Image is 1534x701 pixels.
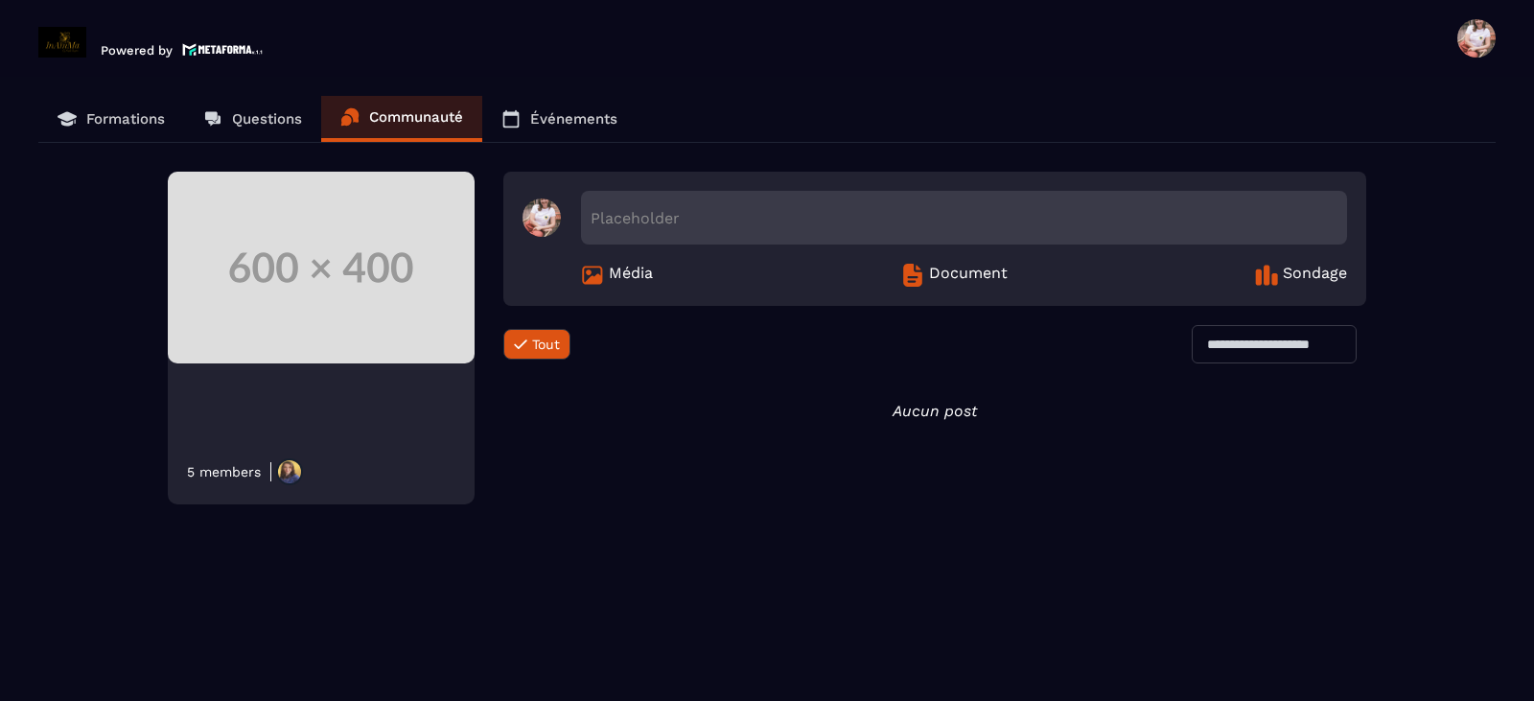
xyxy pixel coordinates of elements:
[86,110,165,128] p: Formations
[482,96,637,142] a: Événements
[232,110,302,128] p: Questions
[321,96,482,142] a: Communauté
[276,458,303,485] img: https://production-metaforma-bucket.s3.fr-par.scw.cloud/production-metaforma-bucket/users/July202...
[581,191,1347,245] div: Placeholder
[929,264,1008,287] span: Document
[38,96,184,142] a: Formations
[101,43,173,58] p: Powered by
[184,96,321,142] a: Questions
[182,41,263,58] img: logo
[38,27,86,58] img: logo-branding
[609,264,653,287] span: Média
[168,172,475,363] img: Community background
[532,337,560,352] span: Tout
[893,402,977,420] i: Aucun post
[369,108,463,126] p: Communauté
[1283,264,1347,287] span: Sondage
[187,464,261,479] div: 5 members
[530,110,617,128] p: Événements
